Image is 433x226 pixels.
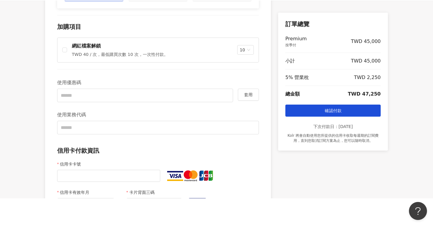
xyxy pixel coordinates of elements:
[285,58,295,64] p: 小計
[57,146,259,155] span: 信用卡付款資訊
[285,20,381,28] p: 訂單總覽
[244,92,253,97] span: 套用
[57,161,85,167] label: 信用卡卡號
[126,189,159,196] label: 卡片背面三碼
[325,108,342,113] span: 確認付款
[285,35,307,42] p: Premium
[285,133,381,143] p: Kolr 將會自動使用您所提供的信用卡收取每週期的訂閱費用，直到您取消訂閱方案為止，您可以隨時取消。
[57,109,259,121] p: 使用業務代碼
[285,74,309,81] p: 5% 營業稅
[285,43,307,48] p: 按季付
[351,58,381,64] p: TWD 45,000
[354,74,381,81] p: TWD 2,250
[285,105,381,117] button: 確認付款
[72,52,168,58] p: TWD 40 / 次，最低購買次數 10 次，一次性付款。
[72,43,168,49] p: 網紅檔案解鎖
[57,189,94,196] label: 信用卡有效年月
[57,23,259,31] p: 加購項目
[285,91,300,97] p: 總金額
[285,124,381,130] p: 下次付款日：[DATE]
[238,89,259,101] button: 套用
[57,77,259,89] p: 使用優惠碼
[240,45,251,54] span: 10
[348,91,381,97] p: TWD 47,250
[409,202,427,220] iframe: Help Scout Beacon - Open
[166,170,214,182] img: credit card
[351,38,381,45] p: TWD 45,000
[188,198,207,210] img: card cvc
